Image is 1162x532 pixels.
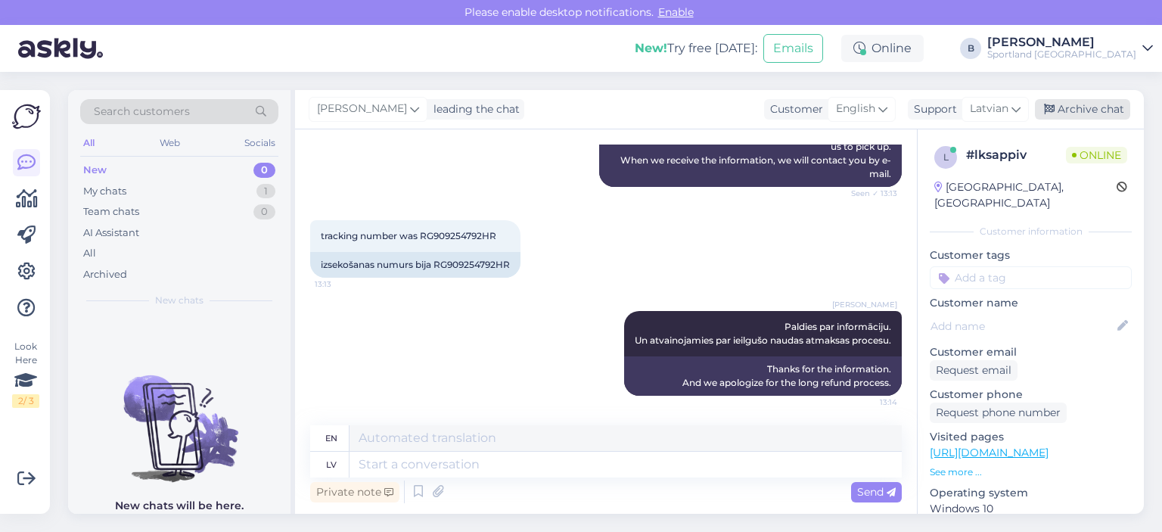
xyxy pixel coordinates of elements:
[763,34,823,63] button: Emails
[832,299,897,310] span: [PERSON_NAME]
[315,278,371,290] span: 13:13
[310,252,520,278] div: izsekošanas numurs bija RG909254792HR
[253,163,275,178] div: 0
[930,266,1132,289] input: Add a tag
[12,340,39,408] div: Look Here
[427,101,520,117] div: leading the chat
[930,344,1132,360] p: Customer email
[836,101,875,117] span: English
[931,318,1114,334] input: Add name
[326,452,337,478] div: lv
[930,403,1067,423] div: Request phone number
[960,38,981,59] div: B
[840,397,897,408] span: 13:14
[115,498,244,514] p: New chats will be here.
[80,133,98,153] div: All
[83,184,126,199] div: My chats
[325,425,337,451] div: en
[155,294,204,307] span: New chats
[83,246,96,261] div: All
[930,247,1132,263] p: Customer tags
[930,485,1132,501] p: Operating system
[624,356,902,396] div: Thanks for the information. And we apologize for the long refund process.
[764,101,823,117] div: Customer
[987,36,1153,61] a: [PERSON_NAME]Sportland [GEOGRAPHIC_DATA]
[930,225,1132,238] div: Customer information
[930,387,1132,403] p: Customer phone
[310,482,399,502] div: Private note
[930,465,1132,479] p: See more ...
[1035,99,1130,120] div: Archive chat
[930,295,1132,311] p: Customer name
[908,101,957,117] div: Support
[256,184,275,199] div: 1
[857,485,896,499] span: Send
[83,226,139,241] div: AI Assistant
[987,48,1136,61] div: Sportland [GEOGRAPHIC_DATA]
[943,151,949,163] span: l
[12,394,39,408] div: 2 / 3
[930,429,1132,445] p: Visited pages
[970,101,1008,117] span: Latvian
[83,163,107,178] div: New
[635,41,667,55] b: New!
[157,133,183,153] div: Web
[68,348,290,484] img: No chats
[987,36,1136,48] div: [PERSON_NAME]
[841,35,924,62] div: Online
[12,102,41,131] img: Askly Logo
[241,133,278,153] div: Socials
[83,204,139,219] div: Team chats
[654,5,698,19] span: Enable
[930,446,1049,459] a: [URL][DOMAIN_NAME]
[930,360,1018,381] div: Request email
[840,188,897,199] span: Seen ✓ 13:13
[83,267,127,282] div: Archived
[966,146,1066,164] div: # lksappiv
[317,101,407,117] span: [PERSON_NAME]
[934,179,1117,211] div: [GEOGRAPHIC_DATA], [GEOGRAPHIC_DATA]
[94,104,190,120] span: Search customers
[930,501,1132,517] p: Windows 10
[321,230,496,241] span: tracking number was RG909254792HR
[635,39,757,58] div: Try free [DATE]:
[253,204,275,219] div: 0
[1066,147,1127,163] span: Online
